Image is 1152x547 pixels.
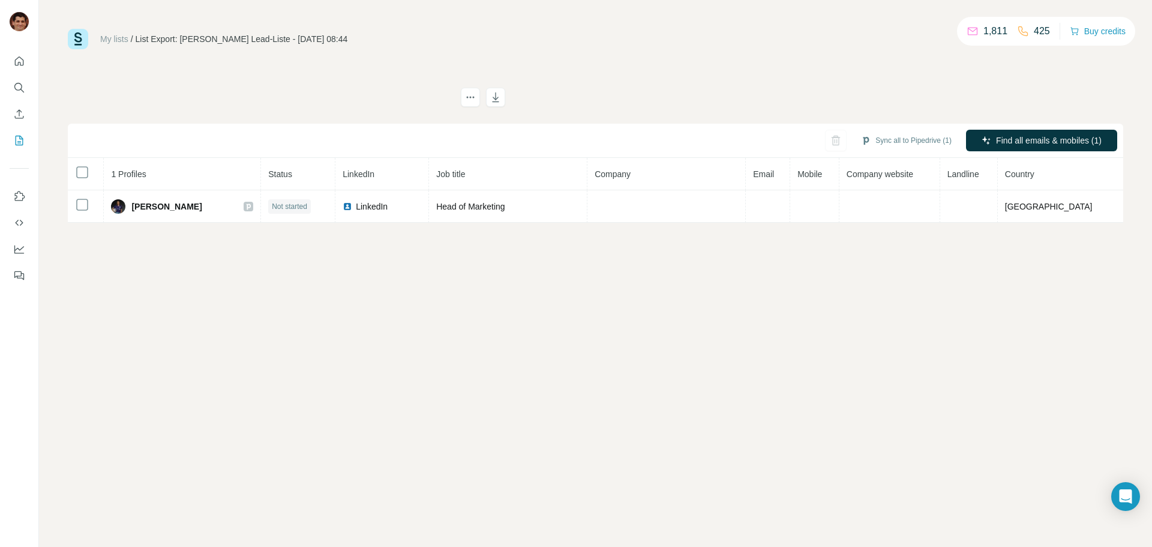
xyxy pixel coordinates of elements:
button: Buy credits [1070,23,1126,40]
span: [GEOGRAPHIC_DATA] [1005,202,1093,211]
button: Dashboard [10,238,29,260]
span: Company [595,169,631,179]
button: Enrich CSV [10,103,29,125]
button: Find all emails & mobiles (1) [966,130,1117,151]
button: Quick start [10,50,29,72]
span: Country [1005,169,1034,179]
button: actions [461,88,480,107]
button: My lists [10,130,29,151]
span: Find all emails & mobiles (1) [996,134,1102,147]
p: 425 [1034,24,1050,38]
span: Status [268,169,292,179]
h1: List Export: [PERSON_NAME] Lead-Liste - [DATE] 08:44 [68,88,450,107]
button: Feedback [10,265,29,286]
div: List Export: [PERSON_NAME] Lead-Liste - [DATE] 08:44 [136,33,348,45]
span: Not started [272,201,307,212]
button: Use Surfe on LinkedIn [10,186,29,207]
div: Open Intercom Messenger [1111,482,1140,511]
span: 1 Profiles [111,169,146,179]
button: Sync all to Pipedrive (1) [853,131,960,150]
span: Job title [436,169,465,179]
span: Email [753,169,774,179]
span: LinkedIn [343,169,374,179]
img: LinkedIn logo [343,202,352,211]
button: Use Surfe API [10,212,29,234]
p: 1,811 [983,24,1007,38]
span: Head of Marketing [436,202,505,211]
span: [PERSON_NAME] [131,201,202,213]
img: Surfe Logo [68,29,88,49]
img: Avatar [10,12,29,31]
button: Search [10,77,29,98]
a: My lists [100,34,128,44]
span: Landline [947,169,979,179]
span: Company website [847,169,913,179]
img: Avatar [111,199,125,214]
span: Mobile [797,169,822,179]
span: LinkedIn [356,201,388,213]
li: / [131,33,133,45]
